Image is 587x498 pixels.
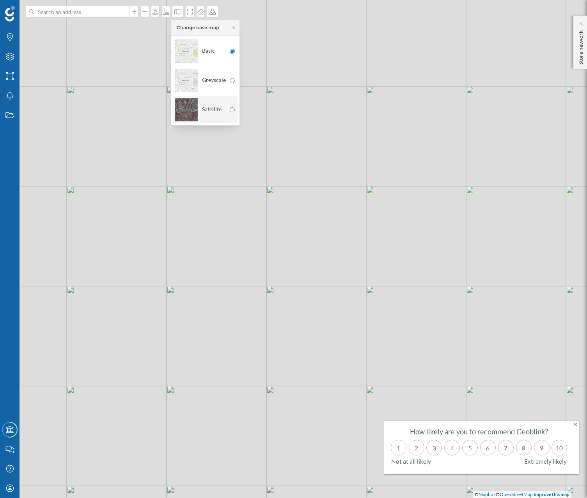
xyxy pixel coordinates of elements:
[391,440,406,455] div: 1
[175,96,198,123] img: BASE_MAP_SATELLITE.png
[480,440,496,455] div: 6
[516,440,532,455] div: 8
[177,24,219,31] div: Change base map
[498,440,514,455] div: 7
[534,491,569,497] a: Improve this map
[5,6,15,21] img: Geoblink Logo
[577,27,585,65] p: Store network
[175,67,226,94] div: Greyscale
[473,491,571,498] div: © ©
[391,457,431,465] span: Not at all likely
[16,5,43,12] span: Soporte
[552,440,567,455] div: 10
[175,96,226,123] div: Satellite
[462,440,478,455] div: 5
[426,440,442,455] div: 3
[444,440,460,455] div: 4
[409,440,424,455] div: 2
[500,491,533,497] a: OpenStreetMap
[534,440,550,455] div: 9
[175,37,226,65] div: Basic
[175,37,198,65] img: BASE_MAP_COLOR.png
[479,491,496,497] a: Mapbox
[390,428,569,436] div: How likely are you to recommend Geoblink?
[524,457,567,465] span: Extremely likely
[175,67,198,94] img: BASE_MAP_GREYSCALE.png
